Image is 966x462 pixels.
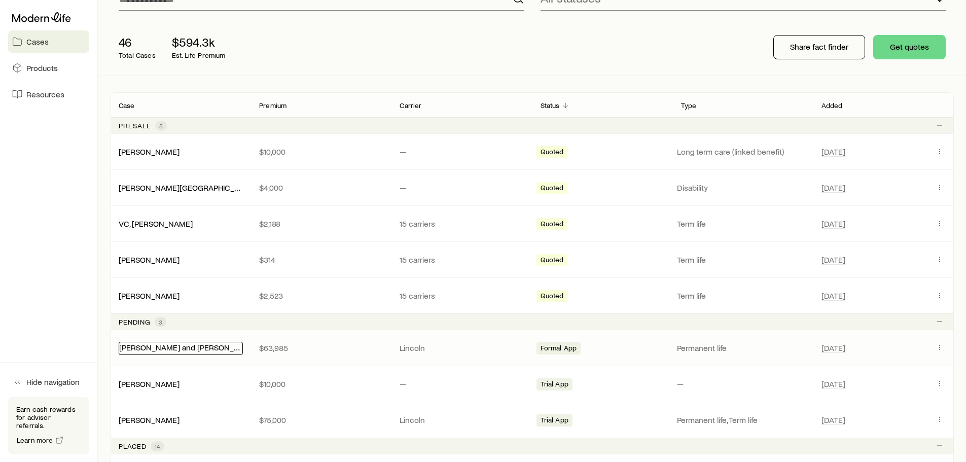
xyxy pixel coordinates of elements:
div: [PERSON_NAME] [119,415,180,425]
span: Quoted [541,148,564,158]
p: $2,188 [259,219,383,229]
p: 15 carriers [400,291,524,301]
div: [PERSON_NAME] and [PERSON_NAME] +1 [119,342,243,355]
p: $10,000 [259,379,383,389]
span: Resources [26,89,64,99]
p: Permanent life [677,343,809,353]
p: 15 carriers [400,255,524,265]
p: — [400,183,524,193]
a: [PERSON_NAME][GEOGRAPHIC_DATA] [119,183,256,192]
span: Trial App [541,416,568,427]
a: [PERSON_NAME] [119,415,180,424]
div: Earn cash rewards for advisor referrals.Learn more [8,397,89,454]
a: Cases [8,30,89,53]
p: Premium [259,101,287,110]
span: Trial App [541,380,568,390]
p: $63,985 [259,343,383,353]
p: $314 [259,255,383,265]
p: Lincoln [400,415,524,425]
span: [DATE] [821,291,845,301]
button: Share fact finder [773,35,865,59]
a: [PERSON_NAME] [119,291,180,300]
span: [DATE] [821,379,845,389]
p: Term life [677,219,809,229]
span: [DATE] [821,147,845,157]
div: [PERSON_NAME] [119,147,180,157]
p: Earn cash rewards for advisor referrals. [16,405,81,430]
p: $4,000 [259,183,383,193]
p: Total Cases [119,51,156,59]
span: 14 [155,442,160,450]
p: Disability [677,183,809,193]
span: [DATE] [821,219,845,229]
span: Quoted [541,256,564,266]
div: VC, [PERSON_NAME] [119,219,193,229]
p: Share fact finder [790,42,848,52]
p: $10,000 [259,147,383,157]
div: [PERSON_NAME] [119,255,180,265]
span: Quoted [541,184,564,194]
span: 5 [159,122,163,130]
span: [DATE] [821,255,845,265]
span: [DATE] [821,343,845,353]
p: Type [681,101,697,110]
a: [PERSON_NAME] [119,255,180,264]
p: 15 carriers [400,219,524,229]
a: Products [8,57,89,79]
p: Case [119,101,135,110]
p: — [400,147,524,157]
a: [PERSON_NAME] [119,147,180,156]
span: Cases [26,37,49,47]
span: Learn more [17,437,53,444]
p: $594.3k [172,35,226,49]
p: Placed [119,442,147,450]
span: Quoted [541,292,564,302]
span: [DATE] [821,183,845,193]
div: [PERSON_NAME][GEOGRAPHIC_DATA] [119,183,243,193]
p: Presale [119,122,151,130]
span: Products [26,63,58,73]
p: Est. Life Premium [172,51,226,59]
div: [PERSON_NAME] [119,379,180,389]
span: 3 [159,318,162,326]
a: VC, [PERSON_NAME] [119,219,193,228]
a: [PERSON_NAME] and [PERSON_NAME] +1 [119,342,267,352]
p: Long term care (linked benefit) [677,147,809,157]
span: Hide navigation [26,377,80,387]
span: Quoted [541,220,564,230]
p: Lincoln [400,343,524,353]
p: Term life [677,255,809,265]
p: Term life [677,291,809,301]
button: Get quotes [873,35,946,59]
p: Pending [119,318,151,326]
p: $2,523 [259,291,383,301]
p: Permanent life, Term life [677,415,809,425]
p: Carrier [400,101,421,110]
span: [DATE] [821,415,845,425]
p: Status [541,101,560,110]
p: $75,000 [259,415,383,425]
p: — [677,379,809,389]
p: Added [821,101,843,110]
button: Hide navigation [8,371,89,393]
div: [PERSON_NAME] [119,291,180,301]
p: — [400,379,524,389]
span: Formal App [541,344,577,354]
p: 46 [119,35,156,49]
a: [PERSON_NAME] [119,379,180,388]
a: Resources [8,83,89,105]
